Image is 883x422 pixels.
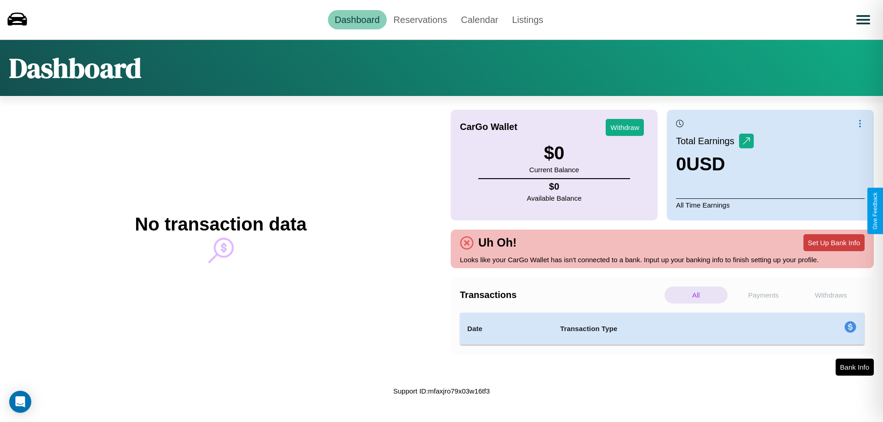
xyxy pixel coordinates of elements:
[529,163,579,176] p: Current Balance
[474,236,521,249] h4: Uh Oh!
[135,214,306,235] h2: No transaction data
[467,323,545,334] h4: Date
[799,287,862,304] p: Withdraws
[529,143,579,163] h3: $ 0
[454,10,505,29] a: Calendar
[560,323,769,334] h4: Transaction Type
[606,119,644,136] button: Withdraw
[387,10,454,29] a: Reservations
[803,234,865,251] button: Set Up Bank Info
[850,7,876,33] button: Open menu
[9,391,31,413] div: Open Intercom Messenger
[676,154,754,174] h3: 0 USD
[676,133,739,149] p: Total Earnings
[460,253,865,266] p: Looks like your CarGo Wallet has isn't connected to a bank. Input up your banking info to finish ...
[836,359,874,376] button: Bank Info
[676,198,865,211] p: All Time Earnings
[527,192,582,204] p: Available Balance
[460,313,865,345] table: simple table
[9,49,141,87] h1: Dashboard
[460,290,662,300] h4: Transactions
[732,287,795,304] p: Payments
[527,181,582,192] h4: $ 0
[393,385,490,397] p: Support ID: mfaxjro79x03w16tf3
[505,10,550,29] a: Listings
[872,192,878,230] div: Give Feedback
[665,287,728,304] p: All
[328,10,387,29] a: Dashboard
[460,122,517,132] h4: CarGo Wallet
